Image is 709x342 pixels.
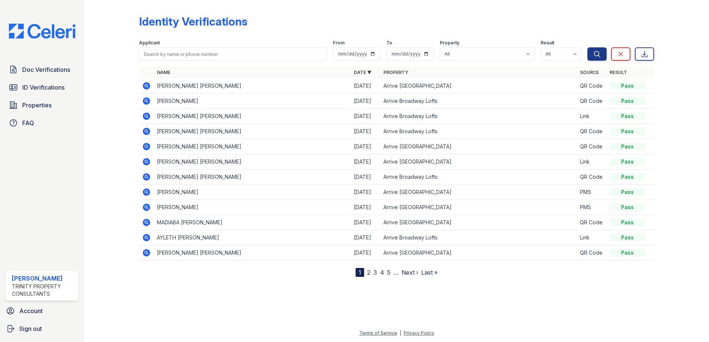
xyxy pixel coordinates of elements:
[610,158,645,165] div: Pass
[440,40,459,46] label: Property
[610,143,645,150] div: Pass
[577,170,607,185] td: QR Code
[351,170,380,185] td: [DATE]
[19,324,42,333] span: Sign out
[351,154,380,170] td: [DATE]
[380,200,577,215] td: Arrive [GEOGRAPHIC_DATA]
[610,219,645,226] div: Pass
[139,47,327,61] input: Search by name or phone number
[610,188,645,196] div: Pass
[351,230,380,245] td: [DATE]
[22,101,52,110] span: Properties
[351,215,380,230] td: [DATE]
[3,304,81,318] a: Account
[380,215,577,230] td: Arrive [GEOGRAPHIC_DATA]
[610,173,645,181] div: Pass
[154,124,351,139] td: [PERSON_NAME] [PERSON_NAME]
[157,70,170,75] a: Name
[154,109,351,124] td: [PERSON_NAME] [PERSON_NAME]
[373,269,377,276] a: 3
[380,170,577,185] td: Arrive Broadway Lofts
[577,78,607,94] td: QR Code
[3,24,81,38] img: CE_Logo_Blue-a8612792a0a2168367f1c8372b55b34899dd931a85d93a1a3d3e32e68fde9ad4.png
[3,321,81,336] a: Sign out
[351,94,380,109] td: [DATE]
[367,269,370,276] a: 2
[577,139,607,154] td: QR Code
[351,139,380,154] td: [DATE]
[154,78,351,94] td: [PERSON_NAME] [PERSON_NAME]
[386,40,392,46] label: To
[577,200,607,215] td: PMS
[154,170,351,185] td: [PERSON_NAME] [PERSON_NAME]
[154,215,351,230] td: MADIABA [PERSON_NAME]
[387,269,390,276] a: 5
[351,200,380,215] td: [DATE]
[610,97,645,105] div: Pass
[154,245,351,261] td: [PERSON_NAME] [PERSON_NAME]
[6,115,78,130] a: FAQ
[6,98,78,113] a: Properties
[610,128,645,135] div: Pass
[22,118,34,127] span: FAQ
[22,83,65,92] span: ID Verifications
[380,185,577,200] td: Arrive [GEOGRAPHIC_DATA]
[6,62,78,77] a: Doc Verifications
[351,245,380,261] td: [DATE]
[610,204,645,211] div: Pass
[402,269,418,276] a: Next ›
[610,70,627,75] a: Result
[154,139,351,154] td: [PERSON_NAME] [PERSON_NAME]
[404,330,434,336] a: Privacy Policy
[356,268,364,277] div: 1
[139,40,160,46] label: Applicant
[610,234,645,241] div: Pass
[154,230,351,245] td: AYLETH [PERSON_NAME]
[400,330,401,336] div: |
[380,269,384,276] a: 4
[610,249,645,256] div: Pass
[359,330,397,336] a: Terms of Service
[380,245,577,261] td: Arrive [GEOGRAPHIC_DATA]
[333,40,344,46] label: From
[380,154,577,170] td: Arrive [GEOGRAPHIC_DATA]
[380,109,577,124] td: Arrive Broadway Lofts
[580,70,599,75] a: Source
[610,82,645,90] div: Pass
[383,70,408,75] a: Property
[351,109,380,124] td: [DATE]
[577,215,607,230] td: QR Code
[577,245,607,261] td: QR Code
[154,154,351,170] td: [PERSON_NAME] [PERSON_NAME]
[577,154,607,170] td: Link
[351,124,380,139] td: [DATE]
[12,274,75,283] div: [PERSON_NAME]
[354,70,372,75] a: Date ▼
[577,94,607,109] td: QR Code
[541,40,554,46] label: Result
[139,15,247,28] div: Identity Verifications
[380,124,577,139] td: Arrive Broadway Lofts
[610,113,645,120] div: Pass
[577,185,607,200] td: PMS
[22,65,70,74] span: Doc Verifications
[6,80,78,95] a: ID Verifications
[12,283,75,298] div: Trinity Property Consultants
[154,185,351,200] td: [PERSON_NAME]
[380,230,577,245] td: Arrive Broadway Lofts
[154,94,351,109] td: [PERSON_NAME]
[577,124,607,139] td: QR Code
[351,78,380,94] td: [DATE]
[351,185,380,200] td: [DATE]
[380,78,577,94] td: Arrive [GEOGRAPHIC_DATA]
[380,94,577,109] td: Arrive Broadway Lofts
[393,268,399,277] span: …
[421,269,438,276] a: Last »
[380,139,577,154] td: Arrive [GEOGRAPHIC_DATA]
[19,306,43,315] span: Account
[154,200,351,215] td: [PERSON_NAME]
[577,109,607,124] td: Link
[577,230,607,245] td: Link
